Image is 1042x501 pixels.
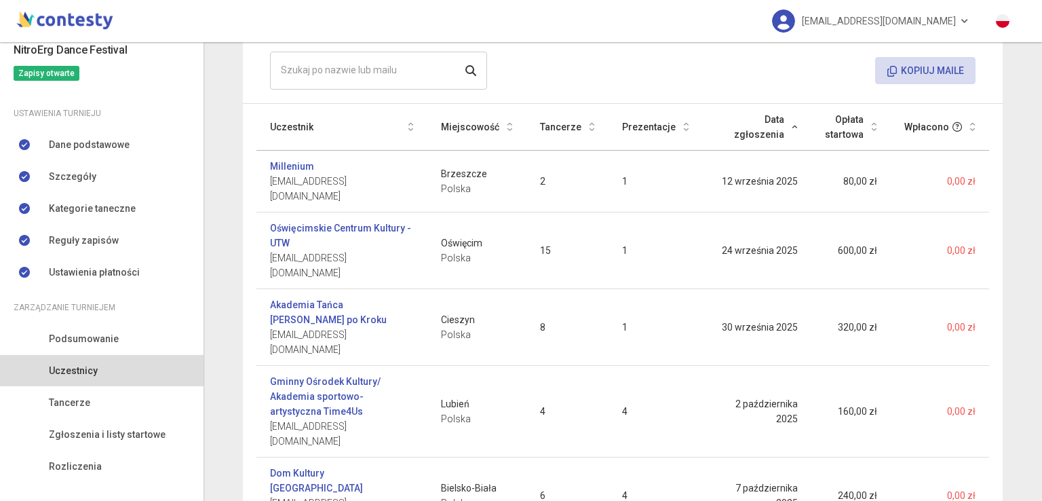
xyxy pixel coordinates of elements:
td: 1 [609,289,703,366]
td: 15 [526,212,609,289]
td: 0,00 zł [891,212,989,289]
th: Prezentacje [609,104,703,151]
th: Miejscowość [427,104,526,151]
span: Polska [441,181,513,196]
a: Oświęcimskie Centrum Kultury - UTW [270,221,414,250]
td: 1 [609,151,703,212]
span: Polska [441,250,513,265]
span: Reguły zapisów [49,233,119,248]
span: Zapisy otwarte [14,66,79,81]
td: 0,00 zł [891,366,989,458]
td: 12 września 2025 [703,151,811,212]
td: 8 [526,289,609,366]
th: Data zgłoszenia [703,104,811,151]
span: Cieszyn [441,312,513,327]
span: Dane podstawowe [49,137,130,152]
span: Bielsko-Biała [441,481,513,496]
span: [EMAIL_ADDRESS][DOMAIN_NAME] [802,7,956,35]
span: Zarządzanie turniejem [14,300,115,315]
span: [EMAIL_ADDRESS][DOMAIN_NAME] [270,419,414,449]
span: Szczegóły [49,169,96,184]
td: 30 września 2025 [703,289,811,366]
th: Uczestnik [256,104,427,151]
span: Podsumowanie [49,331,119,346]
span: Lubień [441,396,513,411]
td: 2 [526,151,609,212]
span: Brzeszcze [441,166,513,181]
a: Akademia Tańca [PERSON_NAME] po Kroku [270,297,414,327]
span: [EMAIL_ADDRESS][DOMAIN_NAME] [270,174,414,204]
td: 1 [609,212,703,289]
td: 0,00 zł [891,151,989,212]
button: Kopiuj maile [875,57,976,84]
a: Millenium [270,159,314,174]
a: Dom Kultury [GEOGRAPHIC_DATA] [270,466,414,496]
td: 160,00 zł [811,366,891,458]
td: 0,00 zł [891,289,989,366]
span: Kategorie taneczne [49,201,136,216]
td: 4 [609,366,703,458]
span: Tancerze [49,395,90,410]
span: Uczestnicy [49,363,98,378]
td: 80,00 zł [811,151,891,212]
th: Tancerze [526,104,609,151]
td: 24 września 2025 [703,212,811,289]
td: 4 [526,366,609,458]
span: Rozliczenia [49,459,102,474]
h6: NitroErg Dance Festival [14,41,190,58]
div: Ustawienia turnieju [14,106,190,121]
a: Gminny Ośrodek Kultury/ Akademia sportowo-artystyczna Time4Us [270,374,414,419]
td: 320,00 zł [811,289,891,366]
span: Polska [441,327,513,342]
th: Opłata startowa [811,104,891,151]
span: Wpłacono [904,119,949,134]
span: [EMAIL_ADDRESS][DOMAIN_NAME] [270,250,414,280]
span: Oświęcim [441,236,513,250]
span: Polska [441,411,513,426]
span: Zgłoszenia i listy startowe [49,427,166,442]
span: Ustawienia płatności [49,265,140,280]
span: [EMAIL_ADDRESS][DOMAIN_NAME] [270,327,414,357]
td: 600,00 zł [811,212,891,289]
td: 2 października 2025 [703,366,811,458]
